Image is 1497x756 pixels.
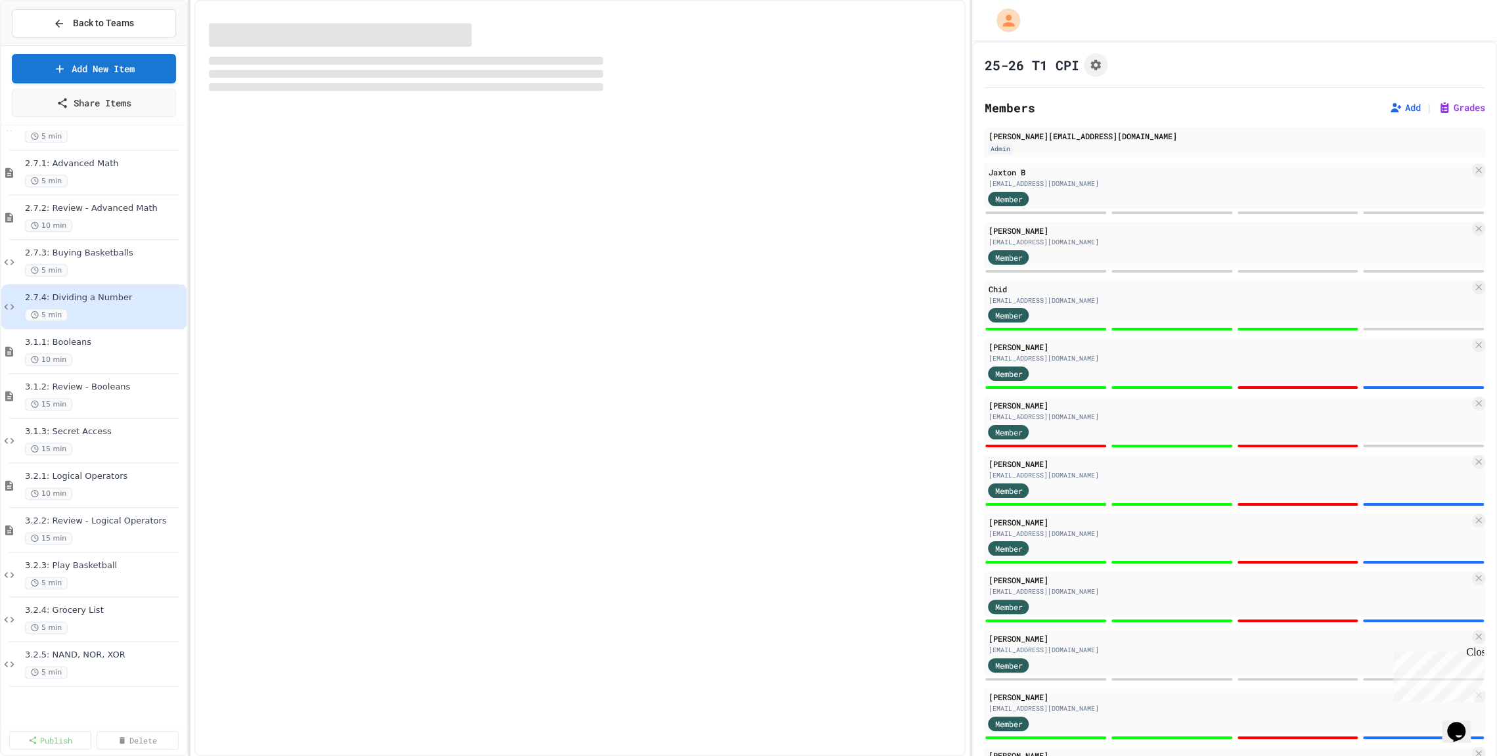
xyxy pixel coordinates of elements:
div: [PERSON_NAME] [988,458,1469,470]
span: 15 min [25,532,72,545]
span: 3.2.3: Play Basketball [25,560,184,571]
span: Member [994,426,1022,438]
div: [EMAIL_ADDRESS][DOMAIN_NAME] [988,179,1469,189]
a: Share Items [12,89,176,117]
span: 5 min [25,264,68,277]
div: [EMAIL_ADDRESS][DOMAIN_NAME] [988,412,1469,422]
div: [PERSON_NAME] [988,633,1469,644]
h2: Members [984,99,1035,117]
a: Publish [9,731,91,749]
span: 5 min [25,175,68,187]
span: 3.1.2: Review - Booleans [25,382,184,393]
button: Add [1389,101,1421,114]
span: 5 min [25,130,68,143]
iframe: chat widget [1388,646,1484,702]
span: 2.7.3: Buying Basketballs [25,248,184,259]
button: Assignment Settings [1084,53,1107,77]
div: [EMAIL_ADDRESS][DOMAIN_NAME] [988,237,1469,247]
div: [PERSON_NAME] [988,691,1469,703]
span: Member [994,193,1022,205]
span: 2.7.1: Advanced Math [25,158,184,169]
span: Member [994,252,1022,263]
div: [PERSON_NAME] [988,574,1469,586]
a: Delete [97,731,179,749]
div: [EMAIL_ADDRESS][DOMAIN_NAME] [988,529,1469,539]
span: 10 min [25,353,72,366]
span: 2.7.2: Review - Advanced Math [25,203,184,214]
span: 3.2.2: Review - Logical Operators [25,516,184,527]
span: 5 min [25,577,68,589]
span: Back to Teams [73,16,134,30]
div: My Account [983,5,1023,35]
span: 15 min [25,443,72,455]
span: 15 min [25,398,72,411]
span: 3.1.3: Secret Access [25,426,184,437]
span: 3.1.1: Booleans [25,337,184,348]
span: 3.2.1: Logical Operators [25,471,184,482]
span: Member [994,601,1022,613]
h1: 25-26 T1 CPI [984,56,1079,74]
span: Member [994,659,1022,671]
div: [PERSON_NAME] [988,399,1469,411]
div: [EMAIL_ADDRESS][DOMAIN_NAME] [988,470,1469,480]
span: 3.2.4: Grocery List [25,605,184,616]
div: [PERSON_NAME][EMAIL_ADDRESS][DOMAIN_NAME] [988,130,1481,142]
span: 5 min [25,621,68,634]
span: 3.2.5: NAND, NOR, XOR [25,650,184,661]
span: 10 min [25,219,72,232]
div: Jaxton B [988,166,1469,178]
span: 5 min [25,666,68,678]
span: | [1426,100,1433,116]
span: Member [994,718,1022,730]
span: 5 min [25,309,68,321]
div: [EMAIL_ADDRESS][DOMAIN_NAME] [988,587,1469,596]
div: [EMAIL_ADDRESS][DOMAIN_NAME] [988,703,1469,713]
span: Member [994,485,1022,497]
div: [EMAIL_ADDRESS][DOMAIN_NAME] [988,296,1469,305]
button: Back to Teams [12,9,176,37]
div: Chid [988,283,1469,295]
div: [EMAIL_ADDRESS][DOMAIN_NAME] [988,645,1469,655]
span: 2.7.4: Dividing a Number [25,292,184,303]
span: Member [994,309,1022,321]
span: Member [994,368,1022,380]
iframe: chat widget [1442,703,1484,743]
button: Grades [1438,101,1485,114]
div: [PERSON_NAME] [988,341,1469,353]
span: 10 min [25,487,72,500]
span: Member [994,543,1022,554]
a: Add New Item [12,54,176,83]
div: [PERSON_NAME] [988,516,1469,528]
div: Chat with us now!Close [5,5,91,83]
div: [EMAIL_ADDRESS][DOMAIN_NAME] [988,353,1469,363]
div: [PERSON_NAME] [988,225,1469,236]
div: Admin [988,143,1013,154]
